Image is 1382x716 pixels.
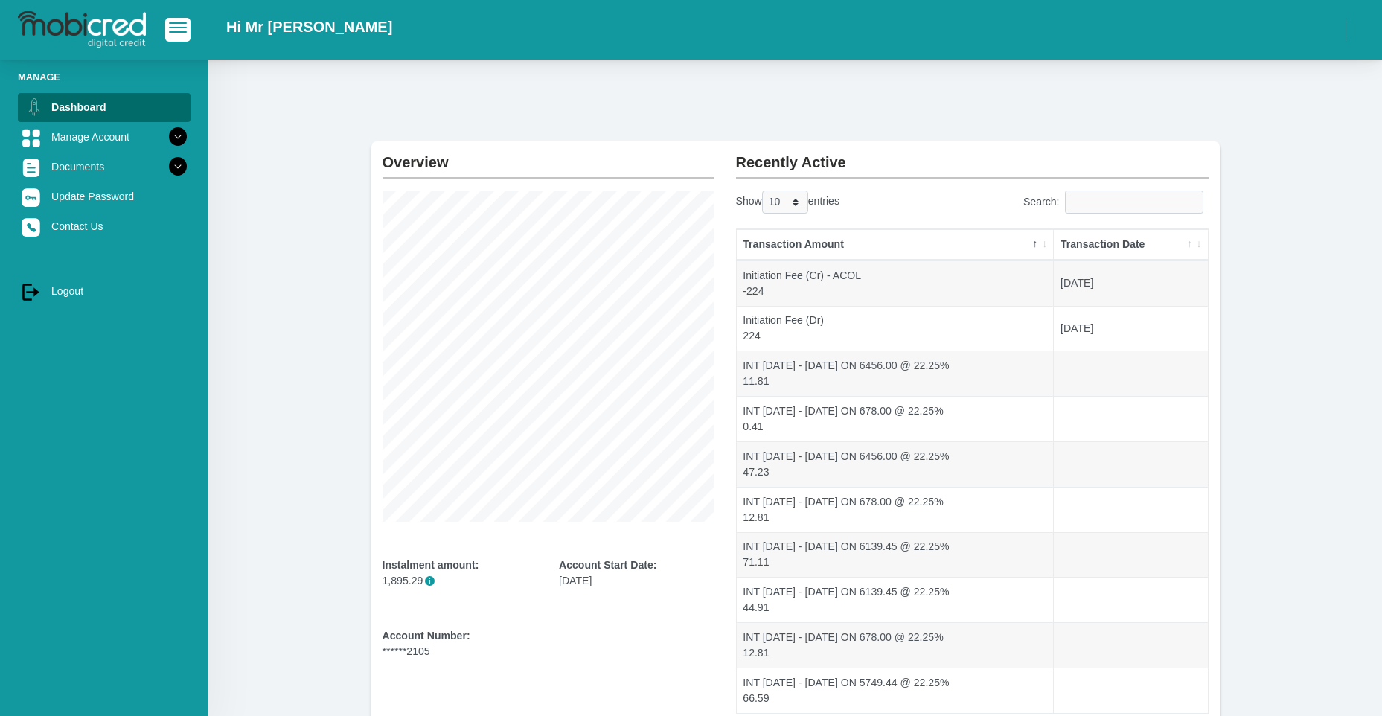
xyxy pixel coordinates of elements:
a: Dashboard [18,93,191,121]
td: Initiation Fee (Cr) - ACOL -224 [737,260,1055,306]
div: [DATE] [559,557,714,589]
td: INT [DATE] - [DATE] ON 678.00 @ 22.25% 0.41 [737,396,1055,441]
span: i [425,576,435,586]
h2: Overview [383,141,714,171]
td: INT [DATE] - [DATE] ON 6139.45 @ 22.25% 71.11 [737,532,1055,578]
b: Account Number: [383,630,470,642]
a: Documents [18,153,191,181]
td: INT [DATE] - [DATE] ON 5749.44 @ 22.25% 66.59 [737,668,1055,713]
td: [DATE] [1054,306,1207,351]
li: Manage [18,70,191,84]
a: Contact Us [18,212,191,240]
h2: Hi Mr [PERSON_NAME] [226,18,392,36]
h2: Recently Active [736,141,1209,171]
a: Manage Account [18,123,191,151]
b: Account Start Date: [559,559,656,571]
td: [DATE] [1054,260,1207,306]
p: 1,895.29 [383,573,537,589]
b: Instalment amount: [383,559,479,571]
select: Showentries [762,191,808,214]
label: Search: [1023,191,1209,214]
td: INT [DATE] - [DATE] ON 6456.00 @ 22.25% 47.23 [737,441,1055,487]
th: Transaction Amount: activate to sort column descending [737,229,1055,260]
label: Show entries [736,191,839,214]
img: logo-mobicred.svg [18,11,146,48]
a: Update Password [18,182,191,211]
th: Transaction Date: activate to sort column ascending [1054,229,1207,260]
input: Search: [1065,191,1203,214]
td: Initiation Fee (Dr) 224 [737,306,1055,351]
a: Logout [18,277,191,305]
td: INT [DATE] - [DATE] ON 678.00 @ 22.25% 12.81 [737,622,1055,668]
td: INT [DATE] - [DATE] ON 678.00 @ 22.25% 12.81 [737,487,1055,532]
td: INT [DATE] - [DATE] ON 6139.45 @ 22.25% 44.91 [737,577,1055,622]
td: INT [DATE] - [DATE] ON 6456.00 @ 22.25% 11.81 [737,351,1055,396]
